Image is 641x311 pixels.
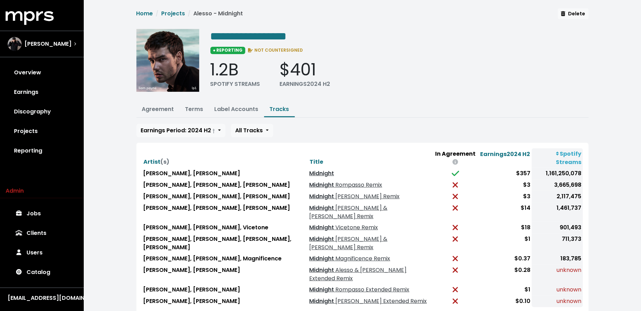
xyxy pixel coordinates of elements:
div: 1.2B [210,60,260,80]
a: Jobs [6,204,78,223]
span: Earnings Period: 2024 H2 [141,126,215,134]
li: Alesso - Midnight [185,9,243,18]
span: (s) [161,158,170,166]
a: Tracks [270,105,289,113]
a: Overview [6,63,78,82]
a: Reporting [6,141,78,161]
a: Terms [185,105,203,113]
td: [PERSON_NAME], [PERSON_NAME], [PERSON_NAME], [PERSON_NAME] [142,234,308,253]
span: [PERSON_NAME] Extended Remix [334,297,427,305]
button: Earnings2024 H2 [480,150,530,159]
span: ● REPORTING [210,47,246,54]
th: In Agreement [432,148,478,168]
td: 901,493 [532,222,583,234]
td: $3 [478,191,532,202]
span: Alesso & [PERSON_NAME] Extended Remix [309,266,407,282]
span: unknown [557,266,582,274]
td: $0.28 [478,265,532,284]
span: Magnificence Remix [334,254,390,262]
a: Midnight Rompasso Remix [309,181,382,189]
button: Delete [558,8,588,19]
td: [PERSON_NAME], [PERSON_NAME], [PERSON_NAME] [142,202,308,222]
span: Rompasso Remix [334,181,382,189]
span: Artist [144,158,170,166]
a: Catalog [6,262,78,282]
a: Midnight Magnificence Remix [309,254,390,262]
td: 3,665,698 [532,179,583,191]
a: Midnight [PERSON_NAME] & [PERSON_NAME] Remix [309,204,387,220]
td: $18 [478,222,532,234]
span: [PERSON_NAME] & [PERSON_NAME] Remix [309,235,387,251]
td: [PERSON_NAME], [PERSON_NAME] [142,265,308,284]
td: $1 [478,284,532,296]
td: $3 [478,179,532,191]
a: Earnings [6,82,78,102]
td: $0.10 [478,296,532,307]
a: Agreement [142,105,174,113]
td: $1 [478,234,532,253]
button: All Tracks [231,124,273,137]
td: [PERSON_NAME], [PERSON_NAME] [142,296,308,307]
td: $14 [478,202,532,222]
nav: breadcrumb [136,9,243,23]
div: SPOTIFY STREAMS [210,80,260,88]
td: [PERSON_NAME], [PERSON_NAME] [142,168,308,179]
button: Title [309,157,323,166]
span: unknown [557,286,582,294]
a: Label Accounts [215,105,259,113]
a: Midnight Vicetone Remix [309,223,378,231]
td: [PERSON_NAME], [PERSON_NAME], Vicetone [142,222,308,234]
span: All Tracks [236,126,263,134]
span: [PERSON_NAME] & [PERSON_NAME] Remix [309,204,387,220]
span: NOT COUNTERSIGNED [247,47,303,53]
button: Earnings Period: 2024 H2 † [136,124,225,137]
td: 183,785 [532,253,583,265]
span: Rompasso Extended Remix [334,286,409,294]
a: mprs logo [6,14,54,22]
a: Midnight Alesso & [PERSON_NAME] Extended Remix [309,266,407,282]
td: [PERSON_NAME], [PERSON_NAME], [PERSON_NAME] [142,191,308,202]
span: unknown [557,297,582,305]
span: Delete [561,10,585,17]
span: Title [310,158,323,166]
td: [PERSON_NAME], [PERSON_NAME], [PERSON_NAME] [142,179,308,191]
span: Vicetone Remix [334,223,378,231]
div: EARNINGS 2024 H2 [280,80,330,88]
td: [PERSON_NAME], [PERSON_NAME] [142,284,308,296]
a: Midnight [309,169,334,177]
td: 711,373 [532,234,583,253]
td: $357 [478,168,532,179]
th: Spotify Streams [532,148,583,168]
a: Home [136,9,153,17]
a: Midnight [PERSON_NAME] Extended Remix [309,297,427,305]
span: Earnings 2024 H2 [480,150,530,158]
td: 1,461,737 [532,202,583,222]
a: Discography [6,102,78,121]
small: † [213,128,215,134]
div: [EMAIL_ADDRESS][DOMAIN_NAME] [8,294,76,302]
span: [PERSON_NAME] [24,40,72,48]
a: Midnight [PERSON_NAME] Remix [309,192,400,200]
div: $401 [280,60,330,80]
a: Users [6,243,78,262]
a: Midnight [PERSON_NAME] & [PERSON_NAME] Remix [309,235,387,251]
img: Album cover for this project [136,29,199,92]
span: Edit value [210,31,287,42]
td: $0.37 [478,253,532,265]
td: 1,161,250,078 [532,168,583,179]
button: Artist(s) [143,157,170,166]
td: 2,117,475 [532,191,583,202]
td: [PERSON_NAME], [PERSON_NAME], Magnificence [142,253,308,265]
a: Projects [6,121,78,141]
button: [EMAIL_ADDRESS][DOMAIN_NAME] [6,294,78,303]
img: The selected account / producer [8,37,22,51]
a: Projects [162,9,185,17]
a: Midnight Rompasso Extended Remix [309,286,409,294]
span: [PERSON_NAME] Remix [334,192,400,200]
a: Clients [6,223,78,243]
